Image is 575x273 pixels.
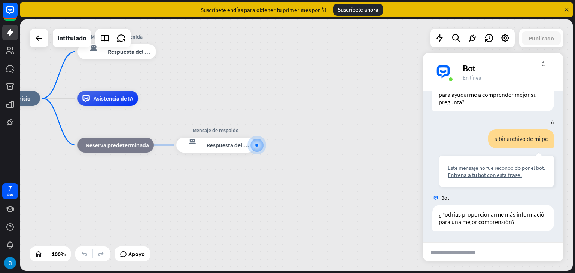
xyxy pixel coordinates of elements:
font: Intitulado [57,34,86,42]
font: respuesta del bot de bloqueo [82,44,101,52]
font: Asistencia de IA [94,95,133,102]
font: Entrena a tu bot con esta frase. [448,171,522,178]
font: más_vert [542,59,545,66]
font: días para obtener tu primer mes por $1 [233,6,327,13]
font: ¿Podría proporcionarme más información para ayudarme a comprender mejor su pregunta? [439,83,546,106]
font: Apoyo [128,250,145,258]
font: En línea [463,74,481,81]
font: Este mensaje no fue reconocido por el bot. [448,164,545,171]
font: archivo adjunto de bloque [496,243,504,251]
button: Abrir el widget de chat LiveChat [6,3,28,25]
div: Intitulado [57,29,86,47]
font: Bot [463,62,476,74]
font: Bot [441,194,449,201]
font: 100% [52,250,66,258]
div: sibir archivo de mi pc [488,129,554,148]
button: Publicado [522,31,561,45]
font: Mensaje de respaldo [193,127,239,134]
font: Suscríbete en [201,6,233,13]
a: 7 días [2,183,18,199]
font: días [7,192,13,197]
font: enviar [504,248,558,257]
font: Reserva predeterminada [86,141,149,149]
font: respuesta del bot de bloqueo [181,138,200,145]
font: Suscríbete ahora [338,6,378,13]
font: Tú [548,119,554,126]
font: 7 [8,184,12,193]
font: Respuesta del bot [206,141,252,149]
font: Publicado [529,34,554,42]
font: Respuesta del bot [107,48,153,55]
font: ¿Podrías proporcionarme más información para una mejor comprensión? [439,211,549,226]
